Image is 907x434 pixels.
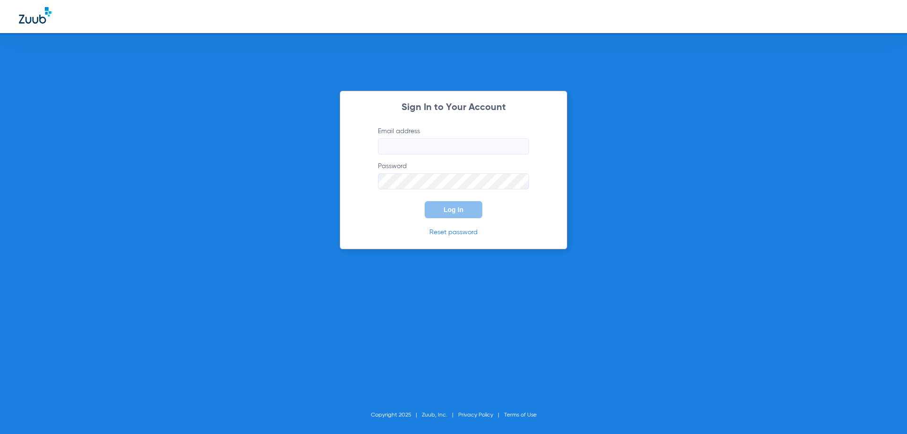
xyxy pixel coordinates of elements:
input: Email address [378,138,529,154]
a: Terms of Use [504,412,537,418]
label: Password [378,162,529,189]
span: Log In [444,206,463,213]
a: Reset password [429,229,478,236]
li: Copyright 2025 [371,410,422,420]
input: Password [378,173,529,189]
button: Log In [425,201,482,218]
img: Zuub Logo [19,7,51,24]
li: Zuub, Inc. [422,410,458,420]
label: Email address [378,127,529,154]
h2: Sign In to Your Account [364,103,543,112]
a: Privacy Policy [458,412,493,418]
iframe: Chat Widget [860,389,907,434]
